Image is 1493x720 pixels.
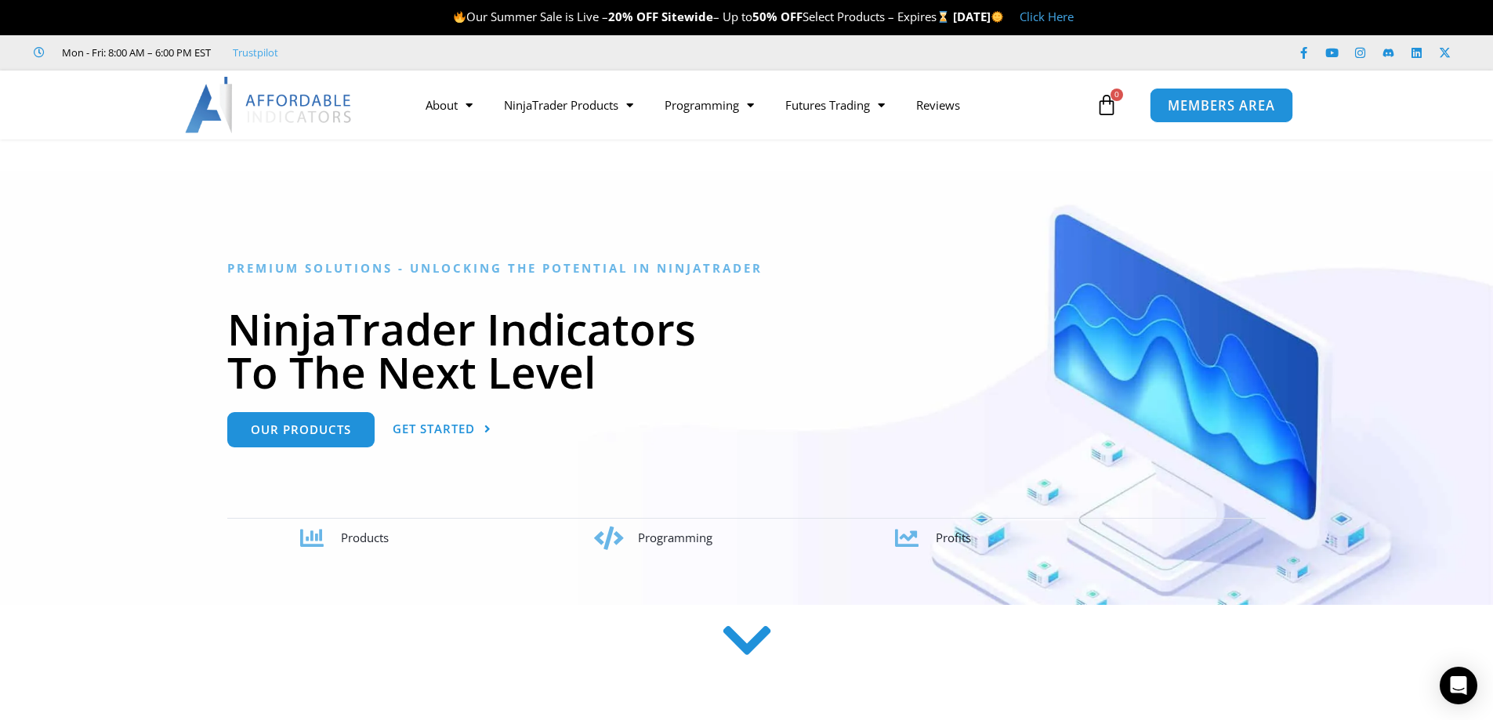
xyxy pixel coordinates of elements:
[341,530,389,545] span: Products
[393,412,491,447] a: Get Started
[488,87,649,123] a: NinjaTrader Products
[410,87,488,123] a: About
[752,9,803,24] strong: 50% OFF
[454,11,466,23] img: 🔥
[58,43,211,62] span: Mon - Fri: 8:00 AM – 6:00 PM EST
[227,261,1266,276] h6: Premium Solutions - Unlocking the Potential in NinjaTrader
[227,307,1266,393] h1: NinjaTrader Indicators To The Next Level
[393,423,475,435] span: Get Started
[453,9,953,24] span: Our Summer Sale is Live – – Up to Select Products – Expires
[638,530,712,545] span: Programming
[937,11,949,23] img: ⌛
[991,11,1003,23] img: 🌞
[1150,87,1293,122] a: MEMBERS AREA
[227,412,375,447] a: Our Products
[608,9,658,24] strong: 20% OFF
[953,9,1004,24] strong: [DATE]
[936,530,971,545] span: Profits
[1072,82,1141,128] a: 0
[901,87,976,123] a: Reviews
[251,424,351,436] span: Our Products
[661,9,713,24] strong: Sitewide
[233,43,278,62] a: Trustpilot
[185,77,353,133] img: LogoAI | Affordable Indicators – NinjaTrader
[1440,667,1477,704] div: Open Intercom Messenger
[649,87,770,123] a: Programming
[1168,99,1275,112] span: MEMBERS AREA
[1020,9,1074,24] a: Click Here
[410,87,1092,123] nav: Menu
[1111,89,1123,101] span: 0
[770,87,901,123] a: Futures Trading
